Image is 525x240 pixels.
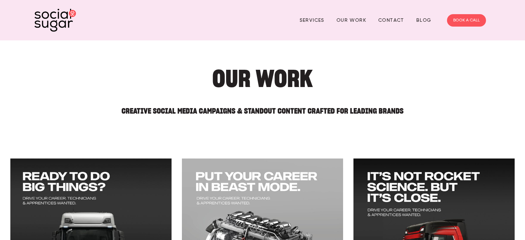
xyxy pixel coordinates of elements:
[66,68,459,89] h1: Our Work
[66,101,459,115] h2: Creative Social Media Campaigns & Standout Content Crafted for Leading Brands
[337,15,366,26] a: Our Work
[378,15,404,26] a: Contact
[416,15,431,26] a: Blog
[35,9,76,32] img: SocialSugar
[447,14,486,27] a: BOOK A CALL
[300,15,324,26] a: Services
